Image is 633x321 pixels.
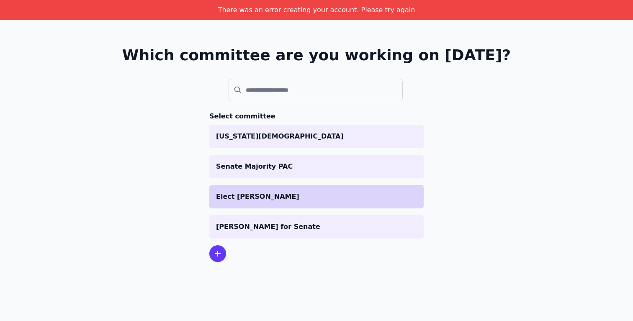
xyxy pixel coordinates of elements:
p: [PERSON_NAME] for Senate [216,222,417,232]
p: Senate Majority PAC [216,162,417,172]
h3: Select committee [209,111,424,121]
a: Elect [PERSON_NAME] [209,185,424,208]
a: [PERSON_NAME] for Senate [209,215,424,239]
h1: Which committee are you working on [DATE]? [122,47,511,64]
p: [US_STATE][DEMOGRAPHIC_DATA] [216,131,417,141]
a: [US_STATE][DEMOGRAPHIC_DATA] [209,125,424,148]
p: Elect [PERSON_NAME] [216,192,417,202]
p: There was an error creating your account. Please try again [89,5,544,15]
a: Senate Majority PAC [209,155,424,178]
